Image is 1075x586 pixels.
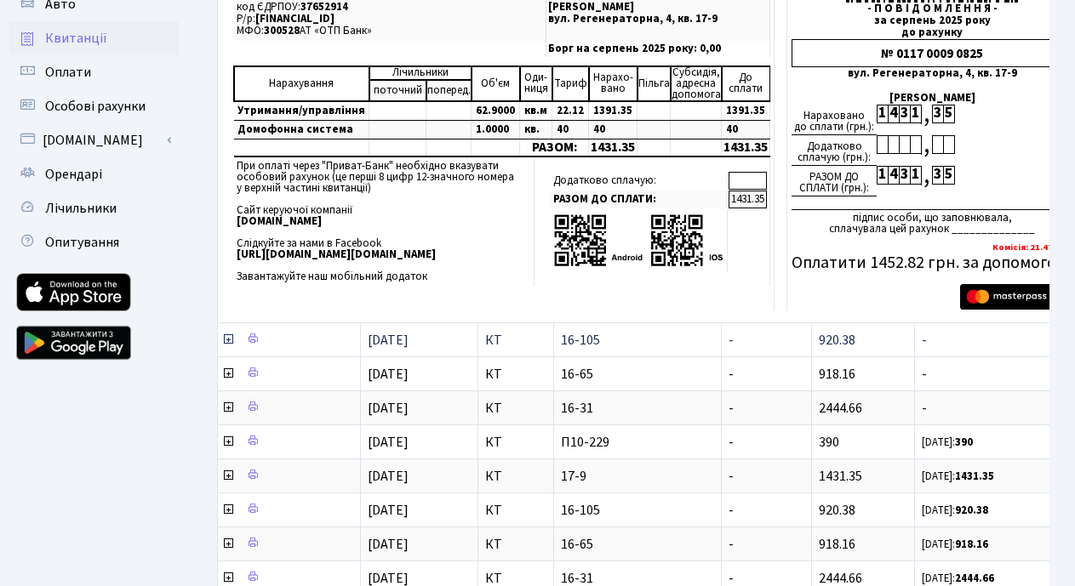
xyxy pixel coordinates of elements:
[729,501,734,520] span: -
[561,504,714,517] span: 16-105
[520,101,552,121] td: кв.м
[792,105,877,135] div: Нараховано до сплати (грн.):
[729,433,734,452] span: -
[233,157,535,286] td: При оплаті через "Приват-Банк" необхідно вказувати особовий рахунок (це перші 8 цифр 12-значного ...
[561,333,714,347] span: 16-105
[888,105,899,123] div: 4
[960,284,1067,310] img: Masterpass
[729,365,734,384] span: -
[45,97,146,116] span: Особові рахунки
[9,89,179,123] a: Особові рахунки
[369,80,426,101] td: поточний
[792,39,1072,67] div: № 0117 0009 0825
[369,66,472,80] td: Лічильники
[955,503,988,518] b: 920.38
[792,209,1072,235] div: підпис особи, що заповнювала, сплачувала цей рахунок ______________
[819,365,855,384] span: 918.16
[520,66,552,101] td: Оди- ниця
[638,66,671,101] td: Пільга
[548,43,768,54] p: Борг на серпень 2025 року: 0,00
[368,365,409,384] span: [DATE]
[472,120,520,139] td: 1.0000
[485,333,546,347] span: КТ
[792,15,1072,26] div: за серпень 2025 року
[9,55,179,89] a: Оплати
[264,23,300,38] span: 300528
[485,367,546,381] span: КТ
[589,101,638,121] td: 1391.35
[922,435,973,450] small: [DATE]:
[922,571,994,586] small: [DATE]:
[921,135,932,155] div: ,
[722,120,770,139] td: 40
[9,21,179,55] a: Квитанції
[729,535,734,554] span: -
[922,537,988,552] small: [DATE]:
[819,535,855,554] span: 918.16
[729,467,734,486] span: -
[792,253,1072,273] h5: Оплатити 1452.82 грн. за допомогою:
[888,166,899,185] div: 4
[234,120,369,139] td: Домофонна система
[552,101,589,121] td: 22.12
[368,399,409,418] span: [DATE]
[552,66,589,101] td: Тариф
[561,401,714,415] span: 16-31
[899,166,910,185] div: 3
[943,105,954,123] div: 5
[237,14,542,25] p: Р/р:
[819,501,855,520] span: 920.38
[368,433,409,452] span: [DATE]
[589,139,638,156] td: 1431.35
[368,331,409,350] span: [DATE]
[792,68,1072,79] div: вул. Регенераторна, 4, кв. 17-9
[561,435,714,449] span: П10-229
[9,225,179,259] a: Опитування
[485,504,546,517] span: КТ
[485,401,546,415] span: КТ
[877,105,888,123] div: 1
[729,331,734,350] span: -
[561,538,714,551] span: 16-65
[899,105,910,123] div: 3
[955,469,994,484] b: 1431.35
[550,191,728,208] td: РАЗОМ ДО СПЛАТИ:
[955,571,994,586] b: 2444.66
[819,467,862,486] span: 1431.35
[819,331,855,350] span: 920.38
[722,139,770,156] td: 1431.35
[45,63,91,82] span: Оплати
[485,469,546,483] span: КТ
[45,165,102,184] span: Орендарі
[932,105,943,123] div: 3
[368,467,409,486] span: [DATE]
[45,29,107,48] span: Квитанції
[9,157,179,191] a: Орендарі
[877,166,888,185] div: 1
[426,80,472,101] td: поперед.
[589,120,638,139] td: 40
[368,535,409,554] span: [DATE]
[9,191,179,225] a: Лічильники
[955,435,973,450] b: 390
[520,120,552,139] td: кв.
[552,120,589,139] td: 40
[729,399,734,418] span: -
[234,101,369,121] td: Утримання/управління
[955,537,988,552] b: 918.16
[910,105,921,123] div: 1
[45,199,117,218] span: Лічильники
[561,367,714,381] span: 16-65
[255,11,335,26] span: [FINANCIAL_ID]
[472,66,520,101] td: Об'єм
[722,101,770,121] td: 1391.35
[550,172,728,190] td: Додатково сплачую:
[671,66,722,101] td: Субсидія, адресна допомога
[792,3,1072,14] div: - П О В І Д О М Л Е Н Н Я -
[485,435,546,449] span: КТ
[589,66,638,101] td: Нарахо- вано
[992,241,1072,253] b: Комісія: 21.47 грн.
[792,27,1072,38] div: до рахунку
[932,166,943,185] div: 3
[910,166,921,185] div: 1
